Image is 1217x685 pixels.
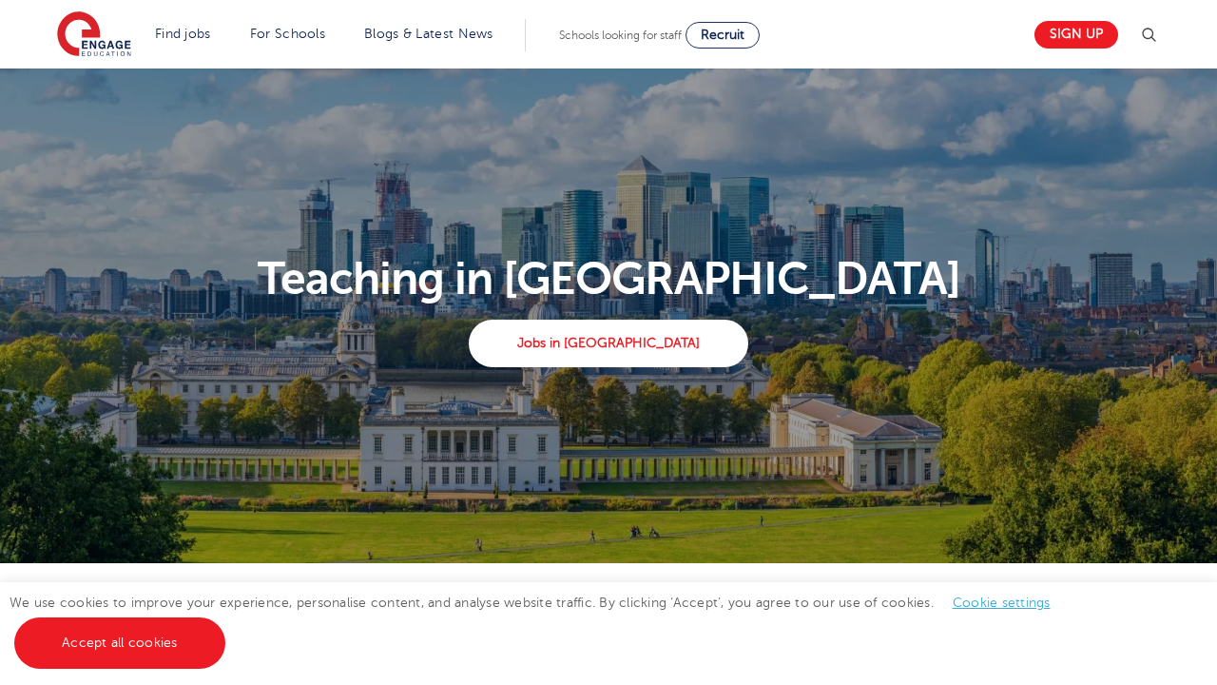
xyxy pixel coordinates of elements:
[10,596,1070,650] span: We use cookies to improve your experience, personalise content, and analyse website traffic. By c...
[14,617,225,669] a: Accept all cookies
[47,256,1171,302] p: Teaching in [GEOGRAPHIC_DATA]
[364,27,493,41] a: Blogs & Latest News
[559,29,682,42] span: Schools looking for staff
[250,27,325,41] a: For Schools
[686,22,760,49] a: Recruit
[57,11,131,59] img: Engage Education
[1034,21,1118,49] a: Sign up
[469,320,747,367] a: Jobs in [GEOGRAPHIC_DATA]
[953,596,1051,610] a: Cookie settings
[155,27,211,41] a: Find jobs
[701,28,744,42] span: Recruit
